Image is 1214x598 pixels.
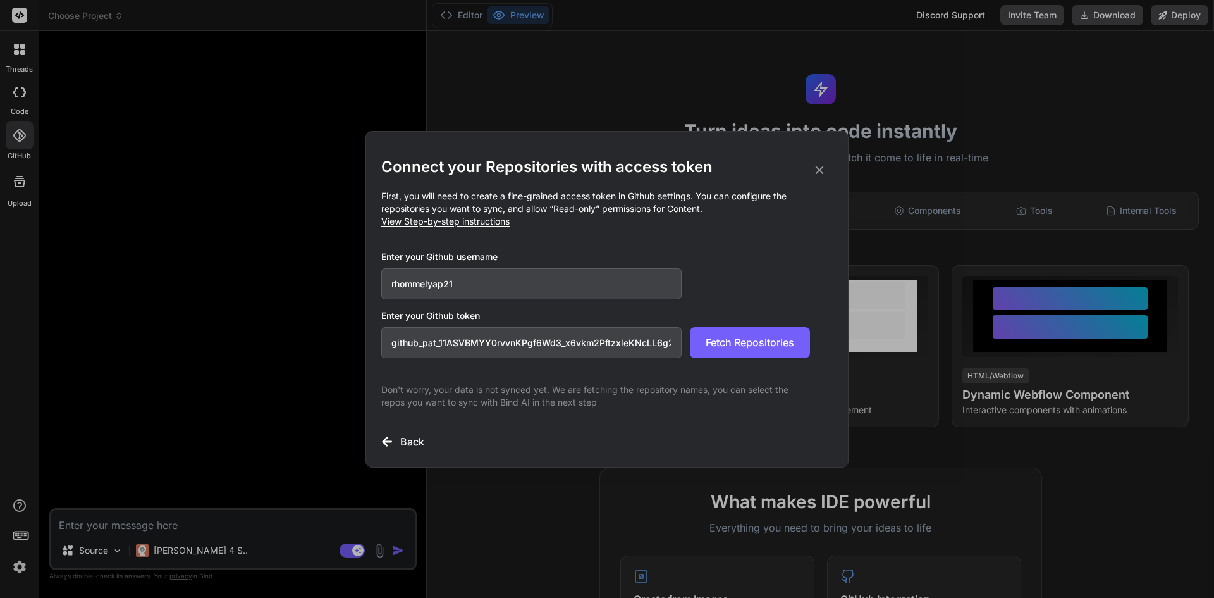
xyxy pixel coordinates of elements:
h3: Back [400,434,424,449]
h3: Enter your Github username [381,251,810,263]
input: Github Username [381,268,682,299]
h2: Connect your Repositories with access token [381,157,833,177]
h3: Enter your Github token [381,309,833,322]
p: First, you will need to create a fine-grained access token in Github settings. You can configure ... [381,190,833,228]
p: Don't worry, your data is not synced yet. We are fetching the repository names, you can select th... [381,383,810,409]
span: Fetch Repositories [706,335,794,350]
input: Github Token [381,327,682,358]
span: View Step-by-step instructions [381,216,510,227]
button: Fetch Repositories [690,327,810,358]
